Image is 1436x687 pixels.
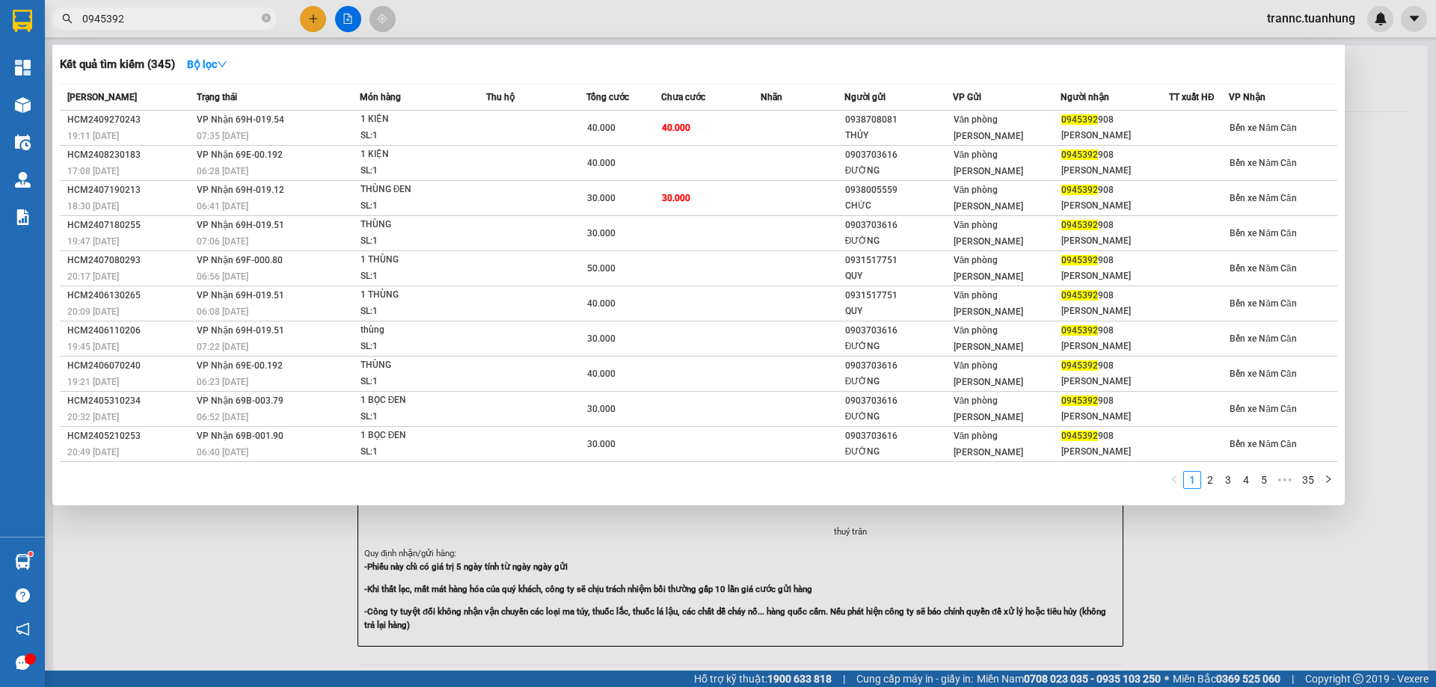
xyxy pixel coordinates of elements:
[1061,182,1168,198] div: 908
[1298,472,1319,488] a: 35
[954,255,1023,282] span: Văn phòng [PERSON_NAME]
[1219,471,1237,489] li: 3
[845,268,952,284] div: QUY
[845,182,952,198] div: 0938005559
[1061,428,1168,444] div: 908
[197,271,248,282] span: 06:56 [DATE]
[1255,471,1273,489] li: 5
[197,255,283,265] span: VP Nhận 69F-000.80
[197,325,284,336] span: VP Nhận 69H-019.51
[1230,263,1296,274] span: Bến xe Năm Căn
[1170,475,1179,484] span: left
[1319,471,1337,489] button: right
[60,57,175,73] h3: Kết quả tìm kiếm ( 345 )
[1238,472,1254,488] a: 4
[62,13,73,24] span: search
[1230,404,1296,414] span: Bến xe Năm Căn
[1061,150,1098,160] span: 0945392
[360,287,473,304] div: 1 THÙNG
[1061,268,1168,284] div: [PERSON_NAME]
[1061,112,1168,128] div: 908
[197,92,237,102] span: Trạng thái
[1165,471,1183,489] li: Previous Page
[197,220,284,230] span: VP Nhận 69H-019.51
[1061,444,1168,460] div: [PERSON_NAME]
[1061,290,1098,301] span: 0945392
[1201,471,1219,489] li: 2
[15,97,31,113] img: warehouse-icon
[1237,471,1255,489] li: 4
[67,306,119,317] span: 20:09 [DATE]
[360,444,473,460] div: SL: 1
[662,123,690,133] span: 40.000
[954,395,1023,422] span: Văn phòng [PERSON_NAME]
[954,290,1023,317] span: Văn phòng [PERSON_NAME]
[197,377,248,387] span: 06:23 [DATE]
[15,172,31,188] img: warehouse-icon
[197,360,283,371] span: VP Nhận 69E-00.192
[82,10,259,27] input: Tìm tên, số ĐT hoặc mã đơn
[1319,471,1337,489] li: Next Page
[360,409,473,425] div: SL: 1
[1230,158,1296,168] span: Bến xe Năm Căn
[845,323,952,339] div: 0903703616
[1061,339,1168,354] div: [PERSON_NAME]
[360,428,473,444] div: 1 BỌC ĐEN
[1061,374,1168,389] div: [PERSON_NAME]
[16,622,30,636] span: notification
[845,393,952,409] div: 0903703616
[953,92,981,102] span: VP Gửi
[1061,92,1109,102] span: Người nhận
[67,182,192,198] div: HCM2407190213
[1061,395,1098,406] span: 0945392
[1273,471,1297,489] li: Next 5 Pages
[1220,472,1236,488] a: 3
[360,217,473,233] div: THÙNG
[1061,323,1168,339] div: 908
[360,233,473,250] div: SL: 1
[175,52,239,76] button: Bộ lọcdown
[197,114,284,125] span: VP Nhận 69H-019.54
[1061,393,1168,409] div: 908
[360,374,473,390] div: SL: 1
[1230,123,1296,133] span: Bến xe Năm Căn
[67,92,137,102] span: [PERSON_NAME]
[845,339,952,354] div: ĐƯỜNG
[15,135,31,150] img: warehouse-icon
[217,59,227,70] span: down
[587,439,616,449] span: 30.000
[67,358,192,374] div: HCM2406070240
[1273,471,1297,489] span: •••
[662,193,690,203] span: 30.000
[845,304,952,319] div: QUY
[845,428,952,444] div: 0903703616
[761,92,782,102] span: Nhãn
[13,10,32,32] img: logo-vxr
[1183,471,1201,489] li: 1
[197,131,248,141] span: 07:35 [DATE]
[67,342,119,352] span: 19:45 [DATE]
[197,306,248,317] span: 06:08 [DATE]
[360,339,473,355] div: SL: 1
[1061,198,1168,214] div: [PERSON_NAME]
[1230,228,1296,238] span: Bến xe Năm Căn
[360,147,473,163] div: 1 KIỆN
[262,13,271,22] span: close-circle
[1256,472,1272,488] a: 5
[360,392,473,409] div: 1 BỌC ĐEN
[1061,304,1168,319] div: [PERSON_NAME]
[954,150,1023,176] span: Văn phòng [PERSON_NAME]
[845,253,952,268] div: 0931517751
[845,128,952,144] div: THỦY
[1061,218,1168,233] div: 908
[1061,114,1098,125] span: 0945392
[67,323,192,339] div: HCM2406110206
[1061,185,1098,195] span: 0945392
[845,163,952,179] div: ĐƯỜNG
[1165,471,1183,489] button: left
[1202,472,1218,488] a: 2
[1297,471,1319,489] li: 35
[360,111,473,128] div: 1 KIỆN
[360,182,473,198] div: THÙNG ĐEN
[1061,233,1168,249] div: [PERSON_NAME]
